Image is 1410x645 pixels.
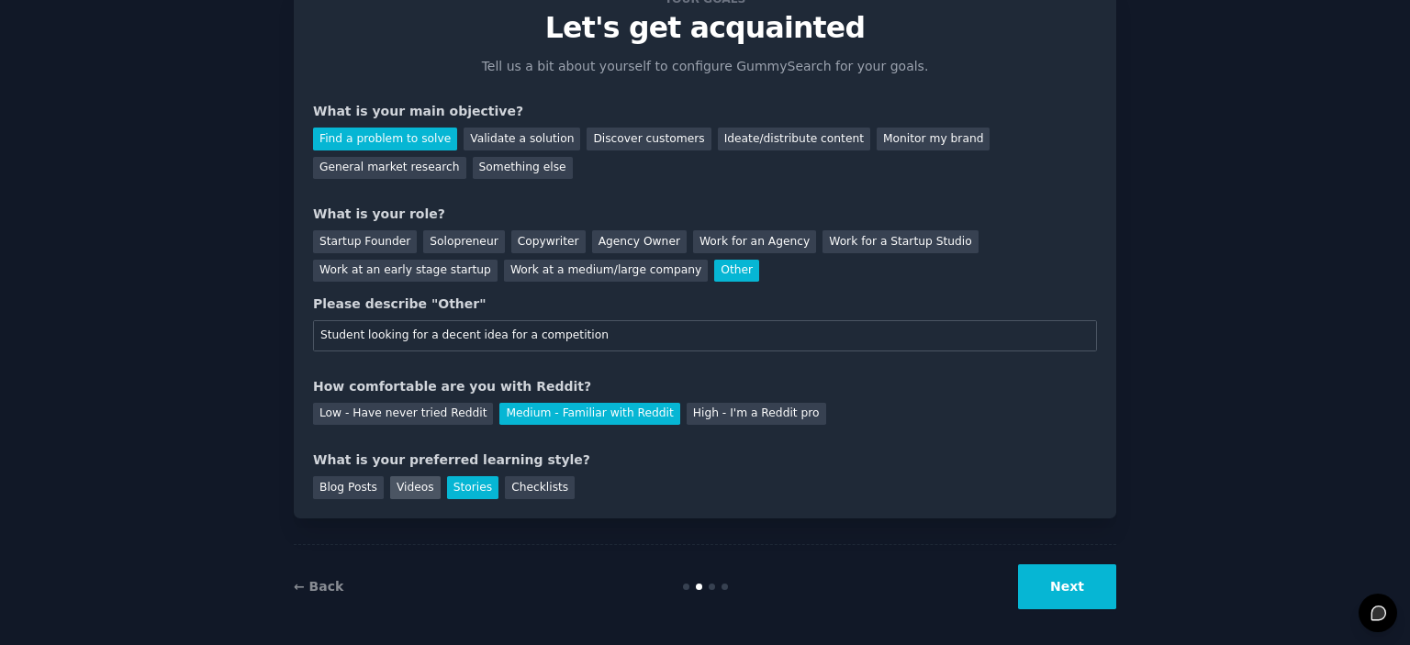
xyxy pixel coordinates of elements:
input: Your role [313,320,1097,351]
div: Find a problem to solve [313,128,457,150]
div: Stories [447,476,498,499]
div: Work at an early stage startup [313,260,498,283]
div: Other [714,260,759,283]
div: What is your preferred learning style? [313,450,1097,470]
div: Work at a medium/large company [504,260,708,283]
div: Something else [473,157,573,180]
p: Let's get acquainted [313,12,1097,44]
a: ← Back [294,579,343,594]
div: Low - Have never tried Reddit [313,403,493,426]
div: Startup Founder [313,230,417,253]
p: Tell us a bit about yourself to configure GummySearch for your goals. [474,57,936,76]
div: What is your main objective? [313,102,1097,121]
div: Monitor my brand [877,128,990,150]
div: Agency Owner [592,230,687,253]
div: Please describe "Other" [313,295,1097,314]
div: Work for an Agency [693,230,816,253]
div: High - I'm a Reddit pro [687,403,826,426]
div: Work for a Startup Studio [822,230,978,253]
div: Videos [390,476,441,499]
div: Ideate/distribute content [718,128,870,150]
div: Medium - Familiar with Reddit [499,403,679,426]
div: What is your role? [313,205,1097,224]
div: Validate a solution [464,128,580,150]
div: Discover customers [587,128,711,150]
div: Blog Posts [313,476,384,499]
div: General market research [313,157,466,180]
div: Checklists [505,476,575,499]
button: Next [1018,564,1116,609]
div: Copywriter [511,230,586,253]
div: How comfortable are you with Reddit? [313,377,1097,396]
div: Solopreneur [423,230,504,253]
